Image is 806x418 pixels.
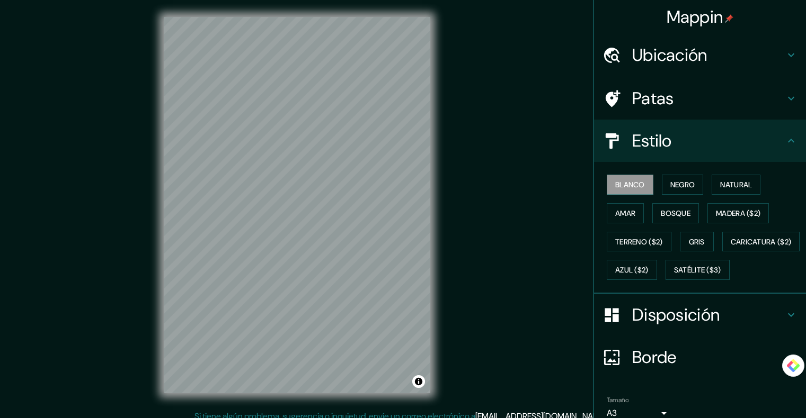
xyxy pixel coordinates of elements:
div: Disposición [594,294,806,336]
button: Satélite ($3) [666,260,730,280]
button: Blanco [607,175,653,195]
button: Caricatura ($2) [722,232,800,252]
font: Estilo [632,130,672,152]
button: Negro [662,175,704,195]
font: Mappin [667,6,723,28]
div: Borde [594,336,806,378]
img: pin-icon.png [725,14,733,23]
font: Satélite ($3) [674,266,721,275]
iframe: Lanzador de widgets de ayuda [712,377,794,406]
font: Gris [689,237,705,247]
button: Natural [712,175,760,195]
button: Azul ($2) [607,260,657,280]
div: Estilo [594,120,806,162]
font: Madera ($2) [716,208,760,218]
button: Activar o desactivar atribución [412,375,425,388]
font: Caricatura ($2) [731,237,792,247]
button: Terreno ($2) [607,232,671,252]
font: Tamaño [607,396,628,404]
font: Azul ($2) [615,266,649,275]
button: Gris [680,232,714,252]
div: Ubicación [594,34,806,76]
font: Patas [632,87,674,110]
button: Amar [607,203,644,223]
font: Borde [632,346,677,368]
font: Bosque [661,208,690,218]
button: Madera ($2) [707,203,769,223]
canvas: Mapa [164,17,430,393]
font: Terreno ($2) [615,237,663,247]
div: Patas [594,77,806,120]
font: Amar [615,208,635,218]
button: Bosque [652,203,699,223]
font: Ubicación [632,44,707,66]
font: Negro [670,180,695,189]
font: Blanco [615,180,645,189]
font: Disposición [632,304,720,326]
font: Natural [720,180,752,189]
